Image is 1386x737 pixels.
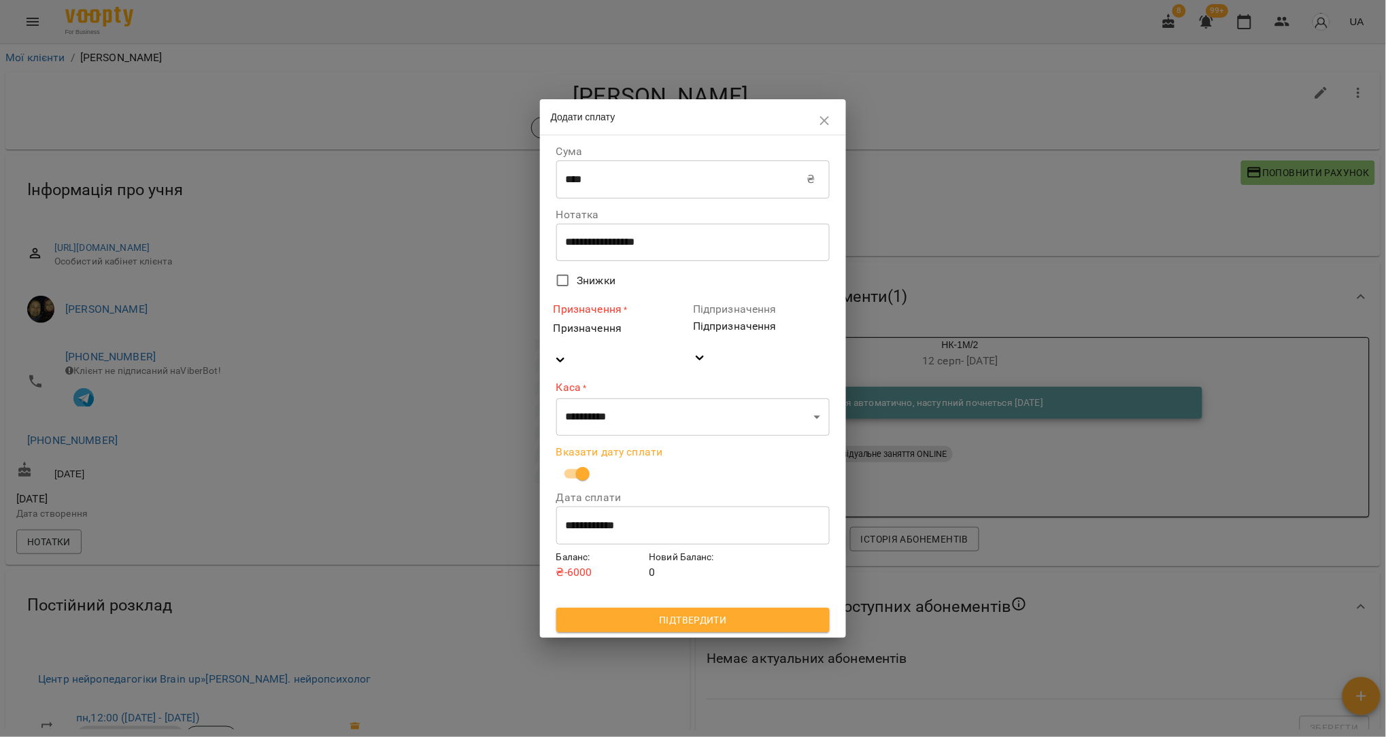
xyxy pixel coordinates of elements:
label: Вказати дату сплати [556,447,830,458]
label: Призначення [554,301,690,317]
label: Дата сплати [556,492,830,503]
h6: Новий Баланс : [649,550,737,565]
div: Призначення [554,320,690,337]
label: Нотатка [556,209,830,220]
button: Підтвердити [556,608,830,632]
p: ₴ -6000 [556,564,644,581]
div: 0 [647,547,740,583]
div: Підпризначення [693,318,830,335]
span: Додати сплату [551,112,615,122]
label: Каса [556,379,830,395]
label: Підпризначення [693,304,830,315]
label: Сума [556,146,830,157]
span: Підтвердити [567,612,819,628]
h6: Баланс : [556,550,644,565]
span: Знижки [577,273,615,289]
p: ₴ [807,171,815,188]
